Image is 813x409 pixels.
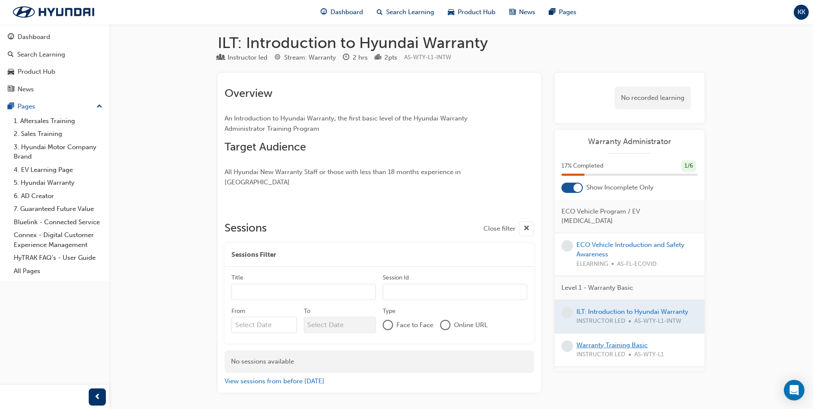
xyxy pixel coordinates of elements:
span: pages-icon [8,103,14,111]
span: target-icon [274,54,281,62]
span: Level 1 - Warranty Basic [561,283,633,293]
span: learningRecordVerb_NONE-icon [561,307,573,319]
span: INSTRUCTOR LED [576,350,625,360]
div: Session Id [383,274,409,282]
div: 2 hrs [353,53,368,63]
span: Face to Face [396,320,433,330]
a: 7. Guaranteed Future Value [10,202,106,216]
span: ELEARNING [576,259,608,269]
span: guage-icon [8,33,14,41]
span: Overview [225,87,273,100]
div: Product Hub [18,67,55,77]
span: learningRecordVerb_NONE-icon [561,240,573,252]
input: To [304,317,376,333]
input: Title [231,284,376,300]
span: An Introduction to Hyundai Warranty, the first basic level of the Hyundai Warranty Administrator ... [225,114,469,132]
button: View sessions from before [DATE] [225,376,324,386]
div: Pages [18,102,35,111]
a: search-iconSearch Learning [370,3,441,21]
div: Type [218,52,267,63]
div: 1 / 6 [681,160,696,172]
span: Target Audience [225,140,306,153]
a: Warranty Administrator [561,137,698,147]
a: news-iconNews [502,3,542,21]
div: Instructor led [228,53,267,63]
img: Trak [4,3,103,21]
a: 2. Sales Training [10,127,106,141]
span: podium-icon [375,54,381,62]
button: Pages [3,99,106,114]
span: car-icon [8,68,14,76]
div: 2 pts [384,53,397,63]
div: No recorded learning [615,87,691,109]
a: 6. AD Creator [10,189,106,203]
span: All Hyundai New Warranty Staff or those with less than 18 months experience in [GEOGRAPHIC_DATA] [225,168,462,186]
span: car-icon [448,7,454,18]
div: News [18,84,34,94]
button: KK [794,5,809,20]
a: All Pages [10,265,106,278]
span: AS-WTY-L1 [634,350,664,360]
a: News [3,81,106,97]
a: Connex - Digital Customer Experience Management [10,229,106,251]
a: Product Hub [3,64,106,80]
span: Online URL [454,320,488,330]
a: 3. Hyundai Motor Company Brand [10,141,106,163]
div: Search Learning [17,50,65,60]
div: From [231,307,245,316]
a: 1. Aftersales Training [10,114,106,128]
button: DashboardSearch LearningProduct HubNews [3,27,106,99]
span: Pages [559,7,576,17]
a: Dashboard [3,29,106,45]
div: Duration [343,52,368,63]
div: Stream [274,52,336,63]
a: car-iconProduct Hub [441,3,502,21]
div: To [304,307,310,316]
span: learningRecordVerb_NONE-icon [561,340,573,352]
a: pages-iconPages [542,3,583,21]
span: Sessions Filter [231,250,276,260]
div: Type [383,307,396,316]
div: Points [375,52,397,63]
input: From [231,317,297,333]
a: Bluelink - Connected Service [10,216,106,229]
a: 4. EV Learning Page [10,163,106,177]
span: learningResourceType_INSTRUCTOR_LED-icon [218,54,224,62]
span: Search Learning [386,7,434,17]
span: Show Incomplete Only [586,183,654,192]
span: Dashboard [330,7,363,17]
span: Close filter [483,224,516,234]
a: Warranty Training Basic [576,341,648,349]
span: News [519,7,535,17]
div: Open Intercom Messenger [784,380,804,400]
span: guage-icon [321,7,327,18]
span: news-icon [8,86,14,93]
input: Session Id [383,284,527,300]
span: cross-icon [523,223,530,234]
span: clock-icon [343,54,349,62]
div: Title [231,274,243,282]
button: Close filter [483,221,534,236]
span: Learning resource code [404,54,451,61]
span: ECO Vehicle Program / EV [MEDICAL_DATA] [561,207,691,226]
a: guage-iconDashboard [314,3,370,21]
h2: Sessions [225,221,267,236]
a: HyTRAK FAQ's - User Guide [10,251,106,265]
a: ECO Vehicle Introduction and Safety Awareness [576,241,684,259]
span: up-icon [96,101,102,112]
span: prev-icon [94,392,101,403]
a: 5. Hyundai Warranty [10,176,106,189]
div: Stream: Warranty [284,53,336,63]
a: Search Learning [3,47,106,63]
span: Product Hub [458,7,495,17]
span: 17 % Completed [561,161,603,171]
span: search-icon [377,7,383,18]
span: pages-icon [549,7,555,18]
span: AS-FL-ECOVID [617,259,657,269]
div: No sessions available [225,350,534,373]
h1: ILT: Introduction to Hyundai Warranty [218,33,705,52]
span: KK [798,7,805,17]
